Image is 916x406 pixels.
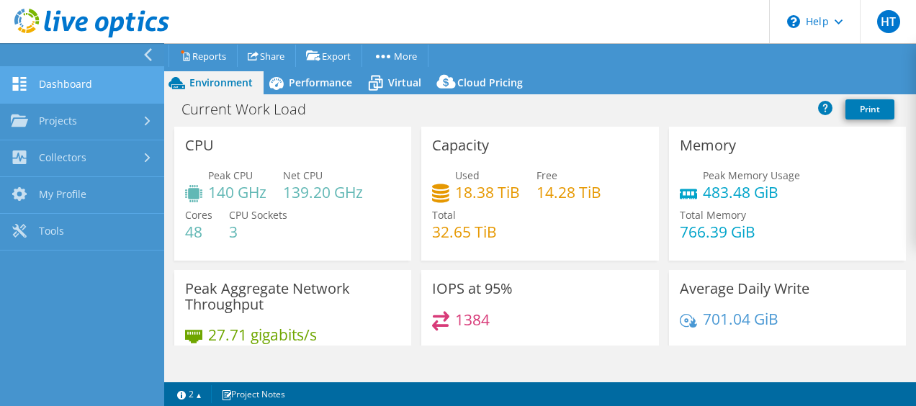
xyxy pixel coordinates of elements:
[208,184,266,200] h4: 140 GHz
[432,208,456,222] span: Total
[680,224,755,240] h4: 766.39 GiB
[211,385,295,403] a: Project Notes
[175,101,328,117] h1: Current Work Load
[432,281,513,297] h3: IOPS at 95%
[703,184,800,200] h4: 483.48 GiB
[185,224,212,240] h4: 48
[208,327,317,343] h4: 27.71 gigabits/s
[432,137,489,153] h3: Capacity
[283,184,363,200] h4: 139.20 GHz
[167,385,212,403] a: 2
[362,45,428,67] a: More
[289,76,352,89] span: Performance
[703,168,800,182] span: Peak Memory Usage
[536,168,557,182] span: Free
[455,184,520,200] h4: 18.38 TiB
[189,76,253,89] span: Environment
[877,10,900,33] span: HT
[455,312,490,328] h4: 1384
[457,76,523,89] span: Cloud Pricing
[787,15,800,28] svg: \n
[455,168,480,182] span: Used
[208,168,253,182] span: Peak CPU
[185,281,400,312] h3: Peak Aggregate Network Throughput
[536,184,601,200] h4: 14.28 TiB
[680,281,809,297] h3: Average Daily Write
[237,45,296,67] a: Share
[703,311,778,327] h4: 701.04 GiB
[185,208,212,222] span: Cores
[680,208,746,222] span: Total Memory
[432,224,497,240] h4: 32.65 TiB
[388,76,421,89] span: Virtual
[185,137,214,153] h3: CPU
[680,137,736,153] h3: Memory
[295,45,362,67] a: Export
[229,208,287,222] span: CPU Sockets
[229,224,287,240] h4: 3
[169,45,238,67] a: Reports
[283,168,323,182] span: Net CPU
[845,99,894,119] a: Print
